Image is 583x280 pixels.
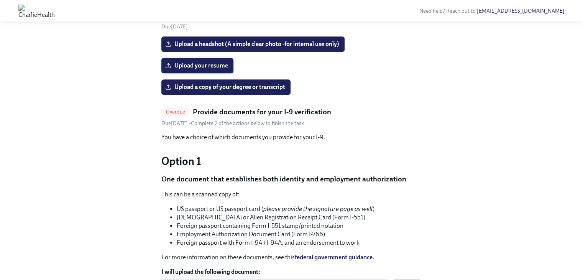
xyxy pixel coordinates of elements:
[167,40,339,48] span: Upload a headshot (A simple clear photo -for internal use only)
[177,230,422,239] li: Employment Authorization Document Card (Form I-766)
[161,36,345,52] label: Upload a headshot (A simple clear photo -for internal use only)
[161,268,422,276] label: I will upload the following document:
[161,107,422,127] a: OverdueProvide documents for your I-9 verificationDue[DATE] •Complete 2 of the actions below to f...
[263,205,373,212] em: please provide the signature page as well
[161,190,422,199] p: This can be a scanned copy of:
[477,8,565,14] a: [EMAIL_ADDRESS][DOMAIN_NAME]
[18,5,55,17] img: CharlieHealth
[161,58,233,73] label: Upload your resume
[167,62,228,69] span: Upload your resume
[161,120,304,127] div: • Complete 2 of the actions below to finish the task
[177,213,422,222] li: [DEMOGRAPHIC_DATA] or Alien Registration Receipt Card (Form I-551)
[161,174,422,184] p: One document that establishes both identity and employment authorization
[161,79,291,95] label: Upload a copy of your degree or transcript
[161,154,422,168] p: Option 1
[161,133,422,142] p: You have a choice of which documents you provide for your I-9.
[167,83,285,91] span: Upload a copy of your degree or transcript
[177,239,422,247] li: Foreign passport with Form I-94 / I-94A, and an endorsement to work
[177,205,422,213] li: US passport or US passport card ( )
[295,254,373,261] a: federal government guidance
[419,8,565,14] span: Need help? Reach out to
[161,120,189,127] span: Friday, September 26th 2025, 10:00 am
[161,253,422,262] p: For more information on these documents, see this .
[193,107,331,117] h5: Provide documents for your I-9 verification
[161,109,190,115] span: Overdue
[161,23,188,30] span: Due [DATE]
[177,222,422,230] li: Foreign passport containing Form I-551 stamp/printed notation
